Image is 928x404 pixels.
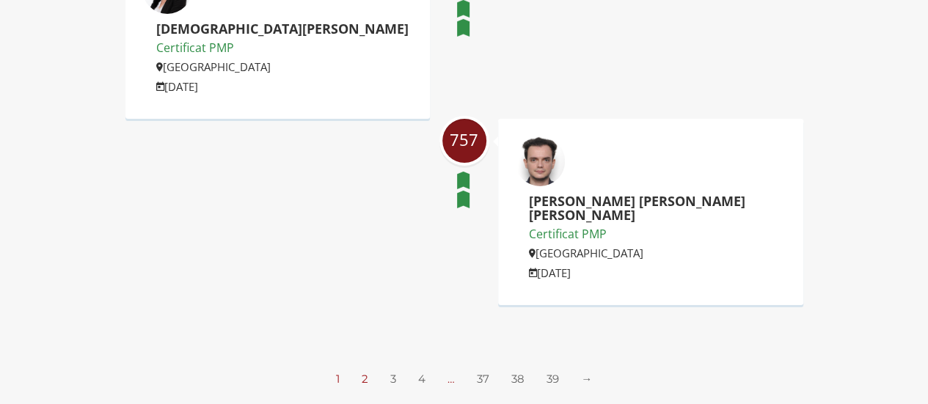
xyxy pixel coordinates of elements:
[477,372,489,386] a: 37
[156,58,409,76] p: [GEOGRAPHIC_DATA]
[529,225,786,244] p: Certificat PMP
[362,372,368,386] a: 2
[547,372,559,386] a: 39
[447,372,455,386] span: …
[514,136,566,187] img: Helmut David Andrei Helmut
[336,372,340,386] span: 1
[529,244,786,262] p: [GEOGRAPHIC_DATA]
[442,131,486,149] span: 757
[390,372,396,386] a: 3
[581,372,592,386] a: →
[418,372,425,386] a: 4
[529,194,786,224] h2: [PERSON_NAME] [PERSON_NAME] [PERSON_NAME]
[511,372,525,386] a: 38
[156,39,409,58] p: Certificat PMP
[529,264,786,282] p: [DATE]
[156,22,409,37] h2: [DEMOGRAPHIC_DATA][PERSON_NAME]
[156,78,409,95] p: [DATE]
